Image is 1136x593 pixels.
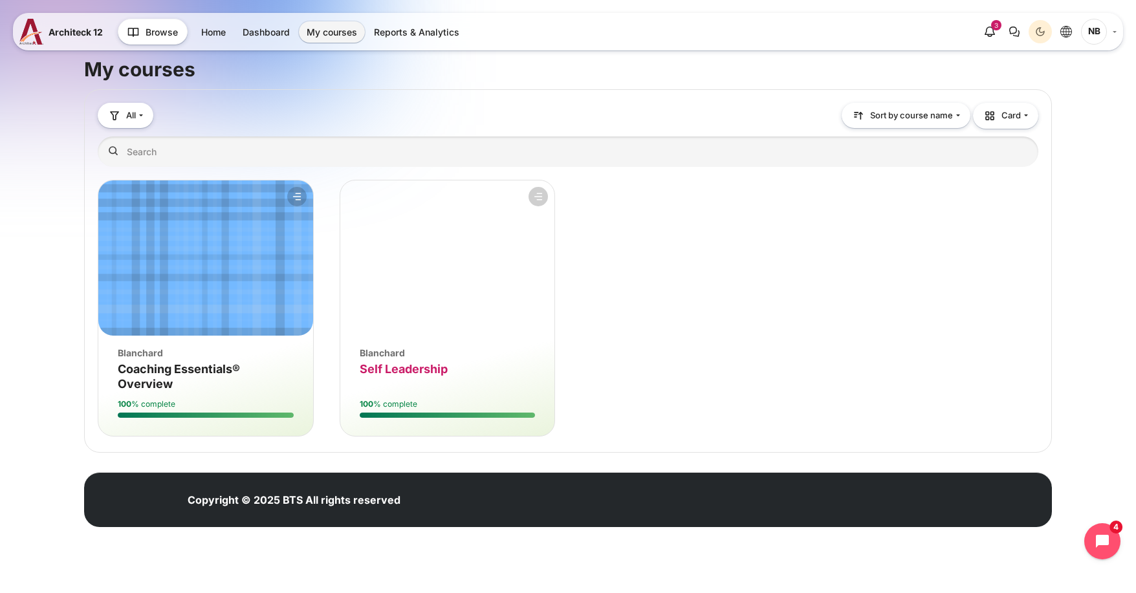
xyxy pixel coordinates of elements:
[1003,20,1026,43] button: There are 0 unread conversations
[118,19,188,45] button: Browse
[49,25,103,39] span: Architeck 12
[1081,19,1117,45] a: User menu
[973,103,1038,129] button: Display drop-down menu
[1029,20,1052,43] button: Light Mode Dark Mode
[118,398,294,410] div: % complete
[1031,22,1050,41] div: Dark Mode
[360,398,536,410] div: % complete
[360,362,448,376] a: Self Leadership
[118,399,131,409] strong: 100
[193,21,234,43] a: Home
[1054,20,1078,43] button: Languages
[360,346,536,360] div: Blanchard
[299,21,365,43] a: My courses
[98,103,153,128] button: Grouping drop-down menu
[19,19,108,45] a: A12 A12 Architeck 12
[84,89,1052,453] section: Course overview
[842,103,970,128] button: Sorting drop-down menu
[870,109,953,122] span: Sort by course name
[235,21,298,43] a: Dashboard
[146,25,178,39] span: Browse
[1081,19,1107,45] span: Napat Buthsuwan
[360,399,373,409] strong: 100
[118,362,240,391] a: Coaching Essentials® Overview
[84,38,1052,453] section: Content
[983,109,1021,122] span: Card
[366,21,467,43] a: Reports & Analytics
[98,103,1038,169] div: Course overview controls
[84,57,195,82] h1: My courses
[19,19,43,45] img: A12
[188,493,400,506] strong: Copyright © 2025 BTS All rights reserved
[98,136,1038,167] input: Search
[978,20,1001,43] div: Show notification window with 3 new notifications
[118,346,294,360] div: Blanchard
[991,20,1001,30] div: 3
[126,109,136,122] span: All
